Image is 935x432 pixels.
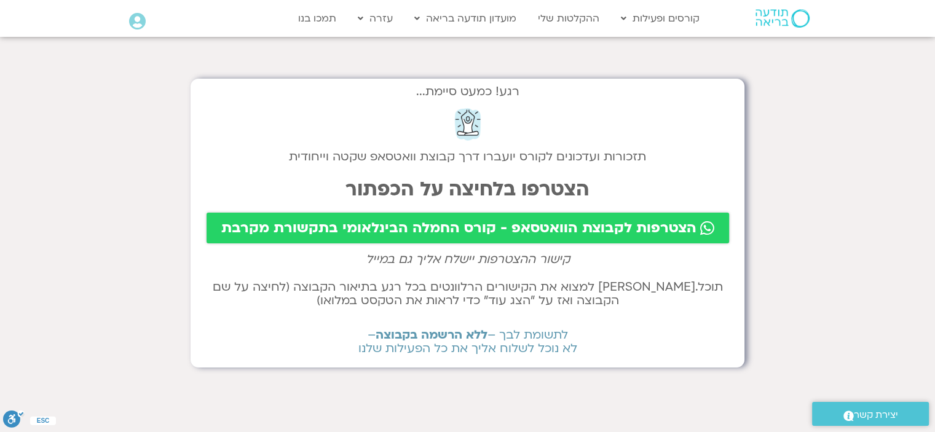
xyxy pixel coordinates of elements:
[203,150,732,163] h2: תזכורות ועדכונים לקורס יועברו דרך קבוצת וואטסאפ שקטה וייחודית
[376,327,487,343] b: ללא הרשמה בקבוצה
[203,280,732,307] h2: תוכל.[PERSON_NAME] למצוא את הקישורים הרלוונטים בכל רגע בתיאור הקבוצה (לחיצה על שם הקבוצה ואז על ״...
[755,9,810,28] img: תודעה בריאה
[812,402,929,426] a: יצירת קשר
[203,178,732,200] h2: הצטרפו בלחיצה על הכפתור
[203,328,732,355] h2: לתשומת לבך – – לא נוכל לשלוח אליך את כל הפעילות שלנו
[292,7,342,30] a: תמכו בנו
[203,253,732,266] h2: קישור ההצטרפות יישלח אליך גם במייל
[532,7,606,30] a: ההקלטות שלי
[221,220,696,236] span: הצטרפות לקבוצת הוואטסאפ - קורס החמלה הבינלאומי בתקשורת מקרבת
[408,7,523,30] a: מועדון תודעה בריאה
[203,91,732,92] h2: רגע! כמעט סיימת...
[615,7,706,30] a: קורסים ופעילות
[207,213,729,243] a: הצטרפות לקבוצת הוואטסאפ - קורס החמלה הבינלאומי בתקשורת מקרבת
[854,407,898,423] span: יצירת קשר
[352,7,399,30] a: עזרה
